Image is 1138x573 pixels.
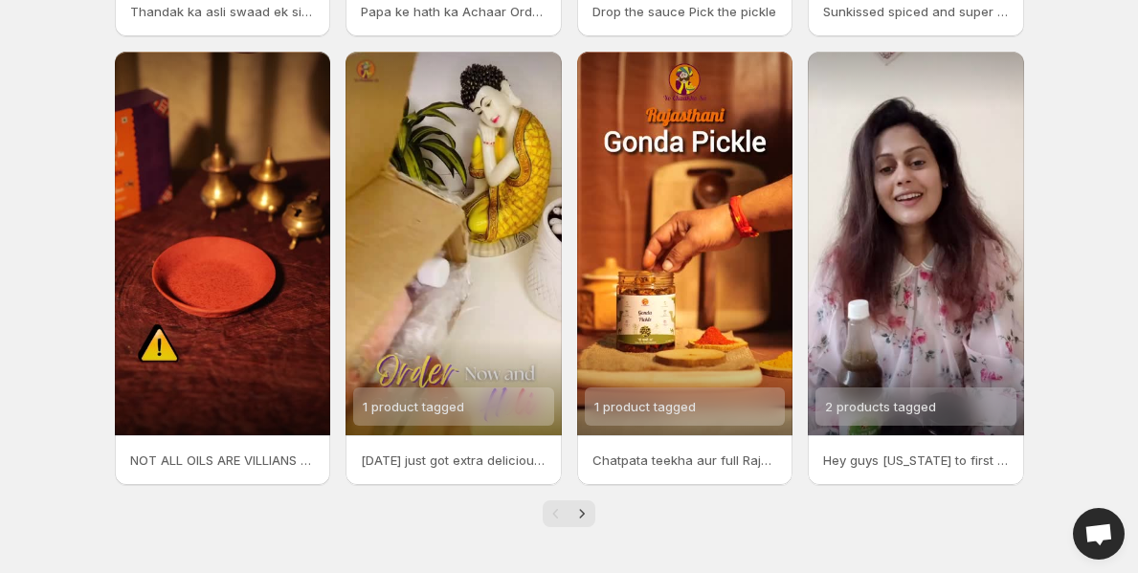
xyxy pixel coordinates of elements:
p: Chatpata teekha aur full Rajasthani swaad [PERSON_NAME] khaoge baar-baar maangoge Gonda Pickle is... [592,451,778,470]
div: Open chat [1073,508,1125,560]
p: Hey guys [US_STATE] to first time [PERSON_NAME] ke HATH Ka ACHAAR aur aapne Check their page yo_c... [823,451,1009,470]
p: Papa ke hath ka Achaar Order Now LINK IN BIO [361,2,547,21]
p: NOT ALL OILS ARE VILLIANS Weve been told to fear oil but the truth is - its about the kind of fat... [130,451,316,470]
span: 2 products tagged [825,399,936,414]
p: [DATE] just got extra delicious with [DATE] Pitara from Yo Chaakho Sa From the rich Shaahi Thanda... [361,451,547,470]
p: Drop the sauce Pick the pickle [592,2,778,21]
span: 1 product tagged [363,399,464,414]
nav: Pagination [543,500,595,527]
span: 1 product tagged [594,399,696,414]
p: Sunkissed spiced and super tangymango pickle magic in every bite [823,2,1009,21]
p: Thandak ka asli swaad ek sip mein Presenting our Sharbat Collection [GEOGRAPHIC_DATA] ki mithaas ... [130,2,316,21]
button: Next [569,500,595,527]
